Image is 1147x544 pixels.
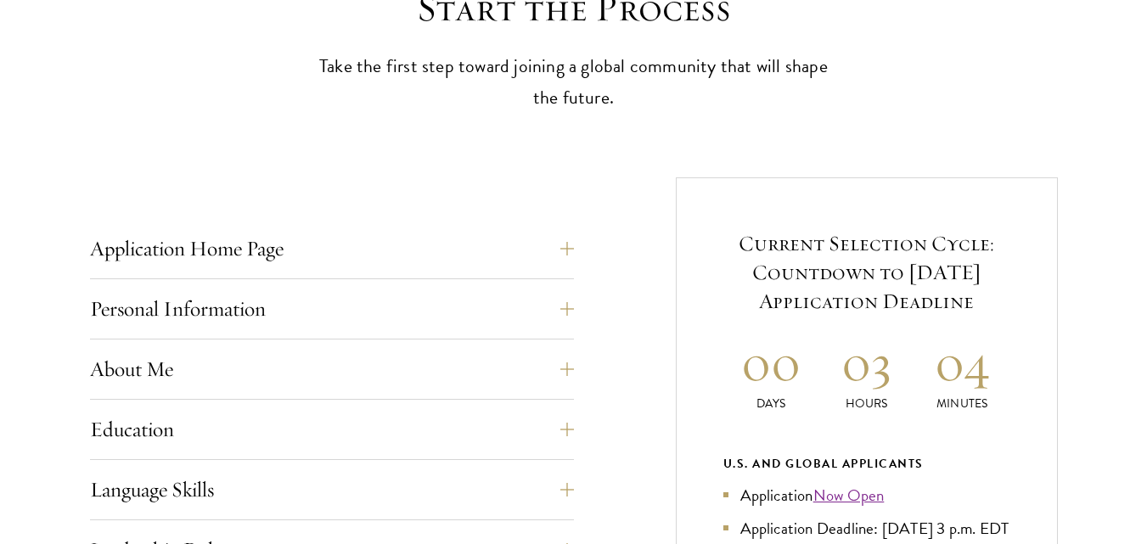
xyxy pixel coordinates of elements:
[90,289,574,329] button: Personal Information
[723,453,1010,474] div: U.S. and Global Applicants
[914,395,1010,412] p: Minutes
[90,469,574,510] button: Language Skills
[311,51,837,114] p: Take the first step toward joining a global community that will shape the future.
[723,483,1010,508] li: Application
[723,516,1010,541] li: Application Deadline: [DATE] 3 p.m. EDT
[90,228,574,269] button: Application Home Page
[723,331,819,395] h2: 00
[90,409,574,450] button: Education
[90,349,574,390] button: About Me
[723,395,819,412] p: Days
[818,395,914,412] p: Hours
[813,483,885,508] a: Now Open
[914,331,1010,395] h2: 04
[723,229,1010,316] h5: Current Selection Cycle: Countdown to [DATE] Application Deadline
[818,331,914,395] h2: 03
